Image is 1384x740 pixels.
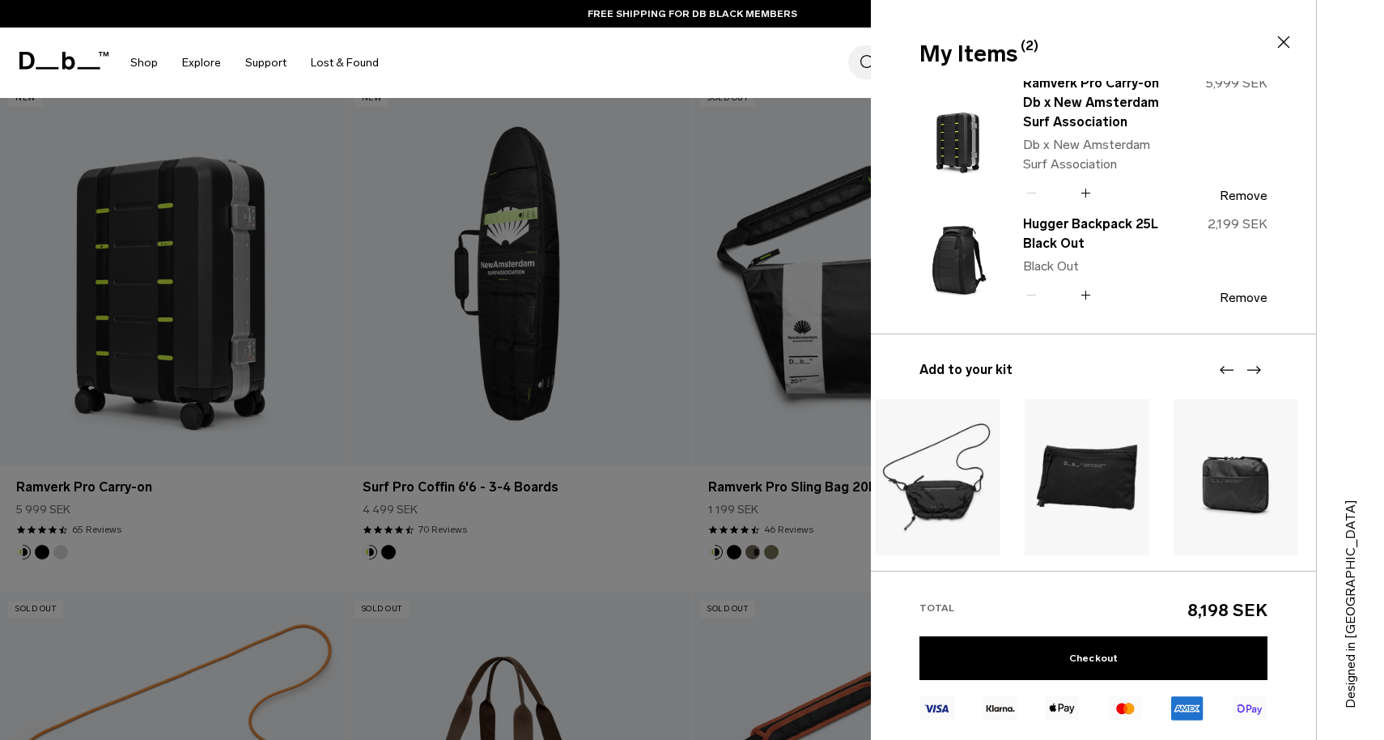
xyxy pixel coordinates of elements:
a: Freya Pouch S [1025,569,1093,581]
img: Roamer Pro Sling Bag 6L Black Out [876,399,1000,555]
a: Checkout [919,636,1267,680]
a: Ramverk Tech Organizer [1174,569,1293,581]
nav: Main Navigation [118,28,391,98]
a: Lost & Found [311,34,379,91]
span: 8,198 SEK [1187,600,1267,620]
h3: Add to your kit [919,360,1267,380]
img: Freya Pouch S Black Out [1025,399,1149,555]
div: 7 / 10 [876,399,1000,683]
p: Black Out [1023,257,1165,276]
div: Next slide [1242,352,1264,388]
a: Roamer Pro Sling Bag 6L [876,569,996,581]
div: My Items [919,37,1264,71]
p: Designed in [GEOGRAPHIC_DATA] [1341,466,1361,708]
span: 2,199 SEK [1208,216,1267,232]
span: Total [919,602,954,614]
a: Hugger Backpack 25L Black Out [1023,215,1165,253]
div: 9 / 10 [1174,399,1298,683]
img: Hugger Backpack 25L Black Out - Black Out [919,212,997,308]
img: Ramverk Tech Organizer Black Out [1174,399,1298,555]
span: 5,999 SEK [1206,75,1267,91]
a: Support [245,34,287,91]
span: (2) [1021,36,1038,56]
div: Previous slide [1216,352,1238,388]
button: Remove [1220,291,1267,305]
div: 8 / 10 [1025,399,1149,683]
a: Ramverk Pro Carry-on Db x New Amsterdam Surf Association [1023,74,1165,132]
a: FREE SHIPPING FOR DB BLACK MEMBERS [588,6,797,21]
img: Ramverk Pro Carry-on Db x New Amsterdam Surf Association - Db x New Amsterdam Surf Association [919,91,997,186]
a: Shop [130,34,158,91]
button: Remove [1220,189,1267,203]
a: Explore [182,34,221,91]
p: Db x New Amsterdam Surf Association [1023,135,1165,174]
